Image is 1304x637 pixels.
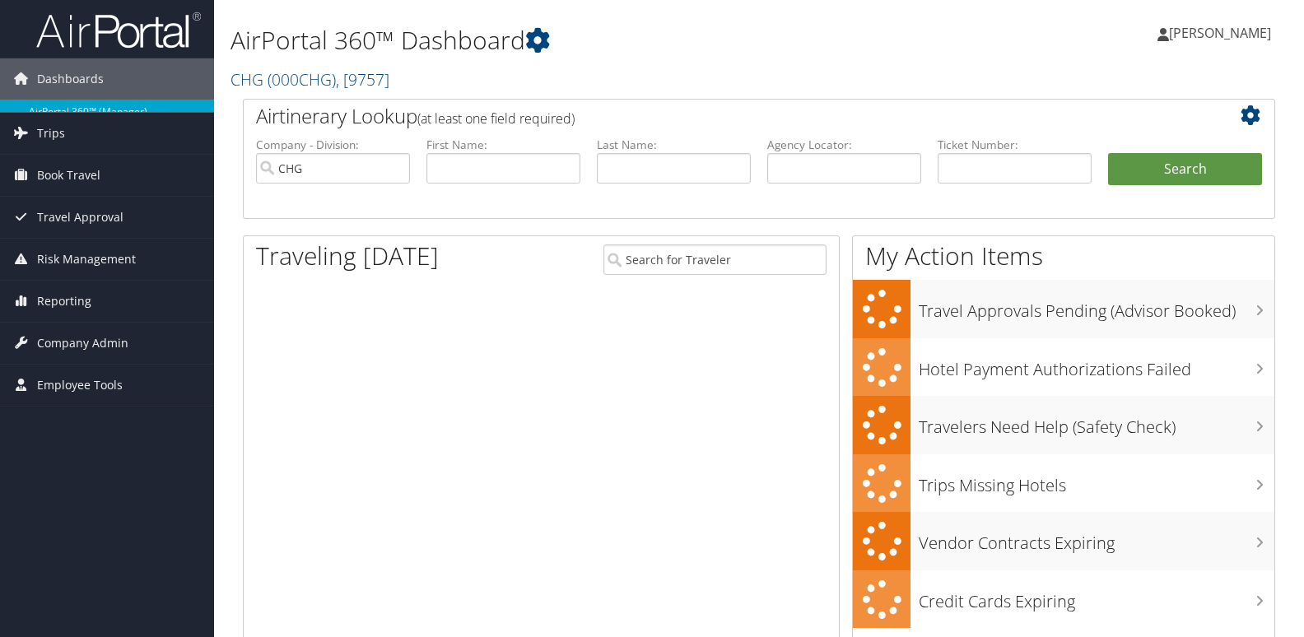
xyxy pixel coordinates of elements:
[853,338,1274,397] a: Hotel Payment Authorizations Failed
[256,137,410,153] label: Company - Division:
[603,244,827,275] input: Search for Traveler
[256,102,1176,130] h2: Airtinerary Lookup
[37,323,128,364] span: Company Admin
[767,137,921,153] label: Agency Locator:
[853,570,1274,629] a: Credit Cards Expiring
[336,68,389,91] span: , [ 9757 ]
[919,466,1274,497] h3: Trips Missing Hotels
[853,396,1274,454] a: Travelers Need Help (Safety Check)
[37,197,123,238] span: Travel Approval
[37,113,65,154] span: Trips
[919,407,1274,439] h3: Travelers Need Help (Safety Check)
[231,23,935,58] h1: AirPortal 360™ Dashboard
[853,280,1274,338] a: Travel Approvals Pending (Advisor Booked)
[231,68,389,91] a: CHG
[597,137,751,153] label: Last Name:
[256,239,439,273] h1: Traveling [DATE]
[938,137,1092,153] label: Ticket Number:
[853,512,1274,570] a: Vendor Contracts Expiring
[919,350,1274,381] h3: Hotel Payment Authorizations Failed
[37,58,104,100] span: Dashboards
[1108,153,1262,186] button: Search
[268,68,336,91] span: ( 000CHG )
[919,523,1274,555] h3: Vendor Contracts Expiring
[919,291,1274,323] h3: Travel Approvals Pending (Advisor Booked)
[1157,8,1288,58] a: [PERSON_NAME]
[853,454,1274,513] a: Trips Missing Hotels
[36,11,201,49] img: airportal-logo.png
[37,281,91,322] span: Reporting
[426,137,580,153] label: First Name:
[1169,24,1271,42] span: [PERSON_NAME]
[853,239,1274,273] h1: My Action Items
[37,239,136,280] span: Risk Management
[37,155,100,196] span: Book Travel
[417,109,575,128] span: (at least one field required)
[919,582,1274,613] h3: Credit Cards Expiring
[37,365,123,406] span: Employee Tools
